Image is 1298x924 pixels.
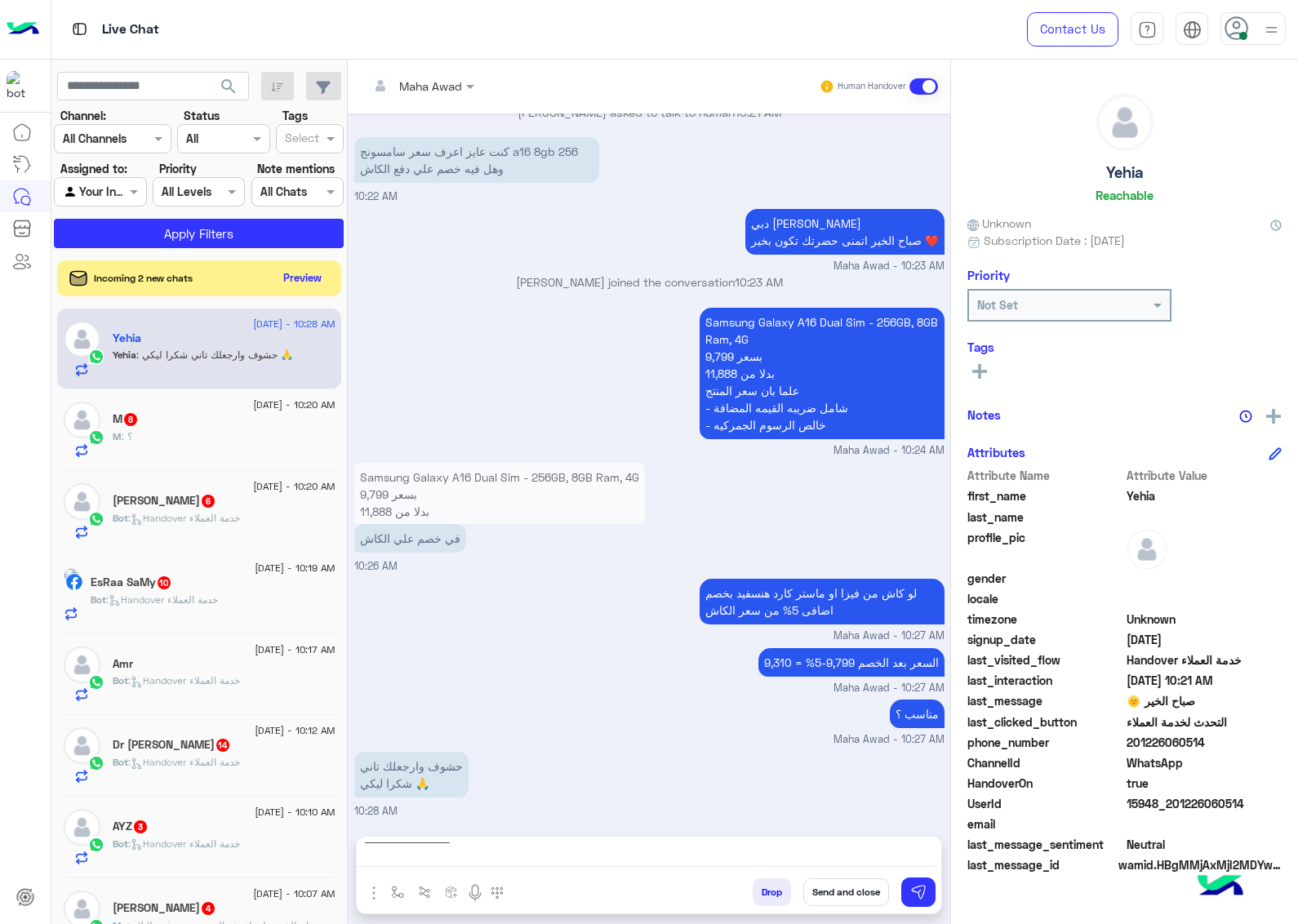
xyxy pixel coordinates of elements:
img: picture [64,568,78,583]
span: first_name [967,487,1123,504]
button: Trigger scenario [411,878,438,905]
span: UserId [967,795,1123,812]
span: 10 [158,576,171,589]
span: null [1127,815,1282,833]
span: ChannelId [967,754,1123,771]
span: 15948_201226060514 [1127,795,1282,812]
img: 1403182699927242 [7,71,36,100]
span: HandoverOn [967,775,1123,792]
p: [PERSON_NAME] joined the conversation [354,273,945,291]
span: Bot [91,593,106,606]
a: tab [1131,12,1163,47]
p: 17/8/2025, 10:26 AM [354,463,645,577]
span: Bot [113,837,128,850]
label: Note mentions [257,160,335,177]
img: send voice note [465,883,485,903]
h5: M [113,412,139,426]
h5: Dr Rehab Elkhadrgy [113,738,231,752]
h6: Tags [967,340,1282,354]
span: صباح الخير 🌞 [1127,692,1282,709]
img: Trigger scenario [418,886,431,899]
p: Live Chat [102,19,159,41]
img: tab [1138,20,1157,39]
span: [DATE] - 10:10 AM [255,805,335,820]
h6: Priority [967,268,1010,282]
button: create order [438,878,465,905]
span: last_name [967,509,1123,526]
span: : Handover خدمة العملاء [128,674,240,686]
span: : Handover خدمة العملاء [128,837,240,850]
p: 17/8/2025, 10:24 AM [700,308,945,439]
span: Yehia [1127,487,1282,504]
label: Status [184,107,220,124]
span: 0 [1127,836,1282,853]
img: WhatsApp [88,755,104,771]
span: locale [967,590,1123,607]
span: Handover خدمة العملاء [1127,651,1282,669]
span: [DATE] - 10:12 AM [255,723,335,738]
label: Priority [159,160,197,177]
h5: Amr [113,657,133,671]
span: 2025-08-17T07:21:30.087Z [1127,672,1282,689]
img: select flow [391,886,404,899]
h5: AYZ [113,820,149,833]
span: 10:22 AM [354,190,398,202]
h5: EsRaa SaMy [91,575,172,589]
img: profile [1261,20,1282,40]
img: defaultAdmin.png [1097,95,1153,150]
img: hulul-logo.png [1192,859,1249,916]
img: tab [69,19,90,39]
span: 8 [124,413,137,426]
span: 10:23 AM [735,275,783,289]
button: Apply Filters [54,219,344,248]
img: notes [1239,410,1252,423]
span: Maha Awad - 10:27 AM [833,629,945,644]
span: 2 [1127,754,1282,771]
p: 17/8/2025, 10:27 AM [890,700,945,728]
span: Attribute Name [967,467,1123,484]
span: M [113,430,122,442]
span: [DATE] - 10:07 AM [253,886,335,901]
button: Send and close [803,878,889,906]
span: [DATE] - 10:20 AM [253,398,335,412]
span: signup_date [967,631,1123,648]
p: 17/8/2025, 10:23 AM [745,209,945,255]
span: Maha Awad - 10:27 AM [833,681,945,696]
img: WhatsApp [88,429,104,446]
span: Unknown [967,215,1031,232]
img: WhatsApp [88,837,104,853]
span: Subscription Date : [DATE] [984,232,1125,249]
span: 3 [134,820,147,833]
img: send message [910,884,927,900]
h5: Mo Elyamani [113,901,216,915]
span: null [1127,570,1282,587]
span: Maha Awad - 10:27 AM [833,732,945,748]
img: add [1266,409,1281,424]
small: Human Handover [838,80,906,93]
img: defaultAdmin.png [64,402,100,438]
label: Channel: [60,107,106,124]
span: last_message_id [967,856,1115,873]
span: Maha Awad - 10:24 AM [833,443,945,459]
span: last_message [967,692,1123,709]
span: : Handover خدمة العملاء [128,512,240,524]
span: Unknown [1127,611,1282,628]
span: last_clicked_button [967,713,1123,731]
button: Drop [753,878,791,906]
button: select flow [385,878,411,905]
img: defaultAdmin.png [64,646,100,683]
span: حشوف وارجعلك تاني شكرا ليكي 🙏 [136,349,293,361]
span: last_visited_flow [967,651,1123,669]
span: [DATE] - 10:20 AM [253,479,335,494]
img: send attachment [364,883,384,903]
img: defaultAdmin.png [1127,529,1167,570]
span: [DATE] - 10:17 AM [255,642,335,657]
span: 14 [216,739,229,752]
img: defaultAdmin.png [64,483,100,520]
img: defaultAdmin.png [64,809,100,846]
h5: Yehia [1106,163,1144,182]
span: true [1127,775,1282,792]
span: search [219,77,238,96]
span: [DATE] - 10:28 AM [253,317,335,331]
span: timezone [967,611,1123,628]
